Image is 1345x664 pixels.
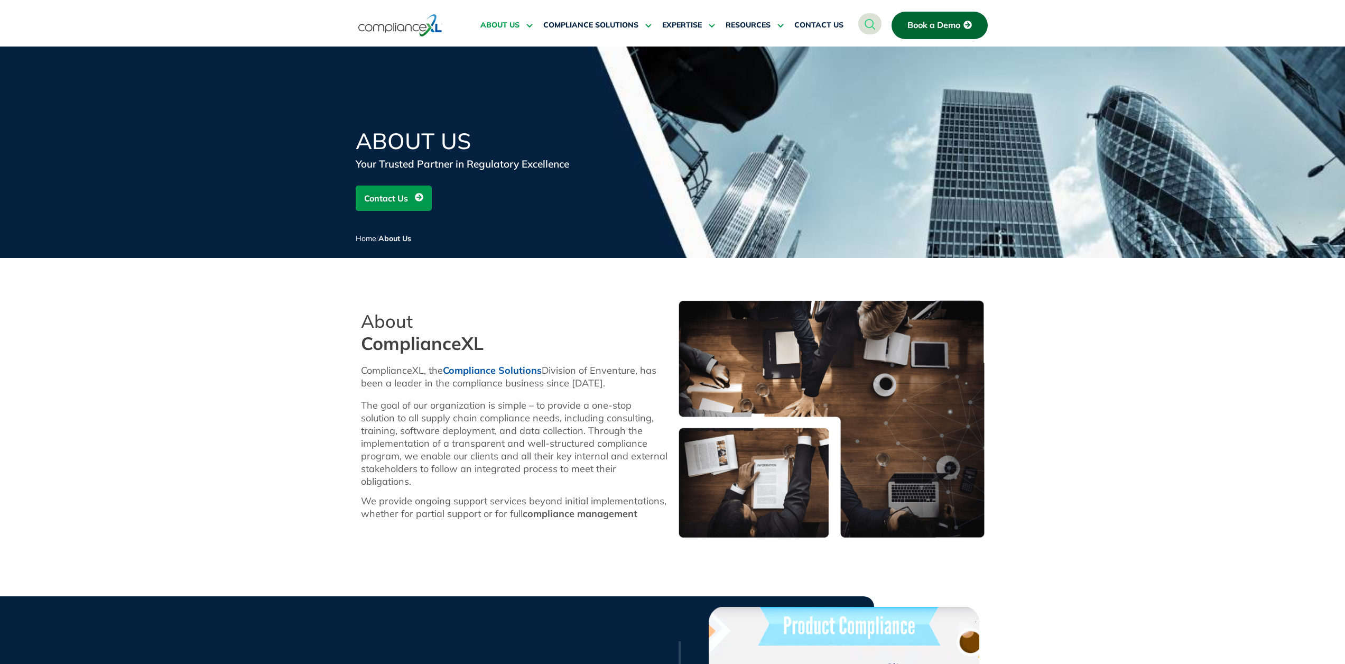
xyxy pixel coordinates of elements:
[443,364,542,376] a: Compliance Solutions
[523,508,637,520] strong: compliance management
[480,21,520,30] span: ABOUT US
[543,21,638,30] span: COMPLIANCE SOLUTIONS
[378,234,411,243] span: About Us
[726,13,784,38] a: RESOURCES
[356,234,376,243] a: Home
[794,13,843,38] a: CONTACT US
[356,186,432,211] a: Contact Us
[543,13,652,38] a: COMPLIANCE SOLUTIONS
[361,399,667,488] div: The goal of our organization is simple – to provide a one-stop solution to all supply chain compl...
[480,13,533,38] a: ABOUT US
[858,13,882,34] a: navsearch-button
[662,13,715,38] a: EXPERTISE
[726,21,771,30] span: RESOURCES
[356,130,609,152] h1: About Us
[356,234,411,243] span: /
[892,12,988,39] a: Book a Demo
[662,21,702,30] span: EXPERTISE
[361,332,484,355] span: ComplianceXL
[794,21,843,30] span: CONTACT US
[361,310,667,355] h2: About
[361,364,667,390] p: ComplianceXL, the Division of Enventure, has been a leader in the compliance business since [DATE].
[356,156,609,171] div: Your Trusted Partner in Regulatory Excellence
[358,13,442,38] img: logo-one.svg
[364,188,408,208] span: Contact Us
[361,495,667,520] p: We provide ongoing support services beyond initial implementations, whether for partial support o...
[907,21,960,30] span: Book a Demo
